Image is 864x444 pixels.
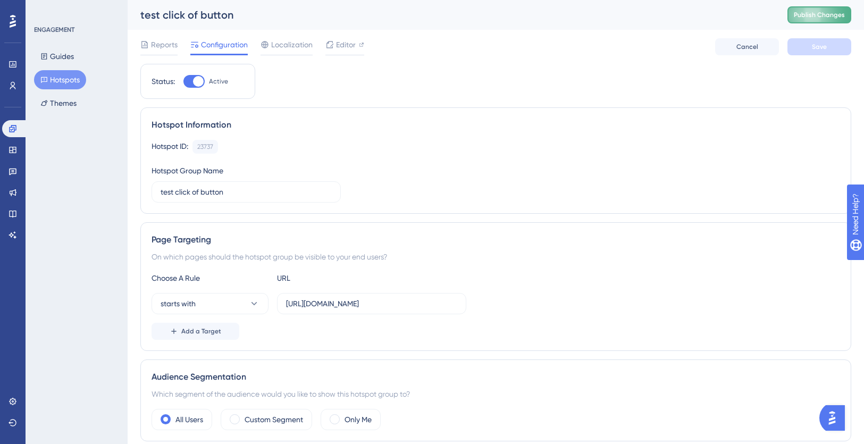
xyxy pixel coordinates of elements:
[197,143,213,151] div: 23737
[152,388,840,400] div: Which segment of the audience would you like to show this hotspot group to?
[736,43,758,51] span: Cancel
[271,38,313,51] span: Localization
[152,119,840,131] div: Hotspot Information
[152,293,269,314] button: starts with
[151,38,178,51] span: Reports
[34,70,86,89] button: Hotspots
[25,3,66,15] span: Need Help?
[152,323,239,340] button: Add a Target
[787,38,851,55] button: Save
[161,297,196,310] span: starts with
[794,11,845,19] span: Publish Changes
[34,47,80,66] button: Guides
[277,272,394,284] div: URL
[175,413,203,426] label: All Users
[152,164,223,177] div: Hotspot Group Name
[161,186,332,198] input: Type your Hotspot Group Name here
[34,26,74,34] div: ENGAGEMENT
[152,233,840,246] div: Page Targeting
[819,402,851,434] iframe: UserGuiding AI Assistant Launcher
[286,298,457,309] input: yourwebsite.com/path
[152,140,188,154] div: Hotspot ID:
[152,272,269,284] div: Choose A Rule
[787,6,851,23] button: Publish Changes
[812,43,827,51] span: Save
[34,94,83,113] button: Themes
[181,327,221,336] span: Add a Target
[245,413,303,426] label: Custom Segment
[152,371,840,383] div: Audience Segmentation
[140,7,761,22] div: test click of button
[152,75,175,88] div: Status:
[201,38,248,51] span: Configuration
[336,38,356,51] span: Editor
[209,77,228,86] span: Active
[152,250,840,263] div: On which pages should the hotspot group be visible to your end users?
[715,38,779,55] button: Cancel
[345,413,372,426] label: Only Me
